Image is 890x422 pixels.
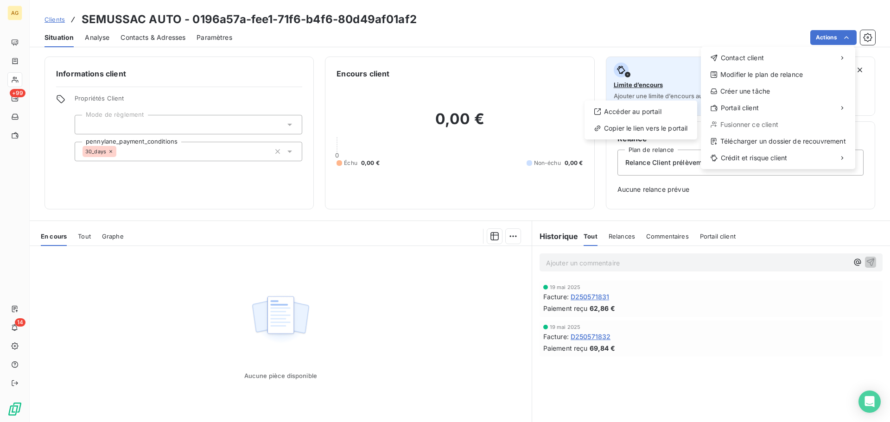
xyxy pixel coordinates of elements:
div: Télécharger un dossier de recouvrement [705,134,852,149]
div: Créer une tâche [705,84,852,99]
span: Crédit et risque client [721,153,787,163]
div: Actions [701,47,855,169]
div: Modifier le plan de relance [705,67,852,82]
span: Contact client [721,53,764,63]
div: Copier le lien vers le portail [588,121,693,136]
span: Portail client [721,103,759,113]
div: Fusionner ce client [705,117,852,132]
div: Accéder au portail [588,104,693,119]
